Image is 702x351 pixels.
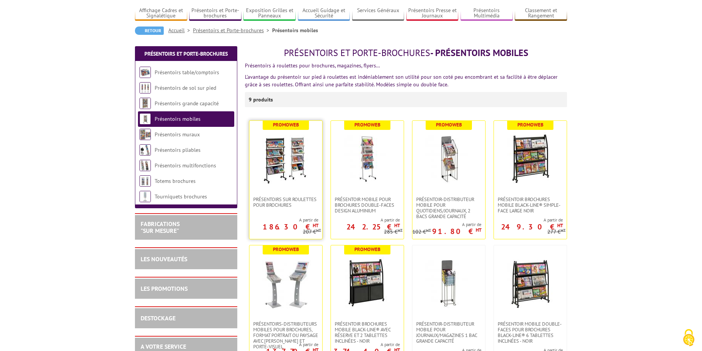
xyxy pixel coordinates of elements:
b: Promoweb [436,122,462,128]
span: A partir de [331,217,400,223]
a: Présentoirs Multimédia [461,7,513,20]
img: Présentoirs table/comptoirs [139,67,151,78]
p: 186.30 € [263,225,318,229]
a: Classement et Rangement [515,7,567,20]
img: Présentoir-distributeur mobile pour quotidiens/journaux, 2 bacs grande capacité [422,132,475,185]
img: Totems brochures [139,175,151,187]
span: Présentoirs et Porte-brochures [284,47,430,59]
a: LES PROMOTIONS [141,285,188,292]
b: Promoweb [273,122,299,128]
sup: HT [561,228,566,233]
span: A partir de [412,222,481,228]
a: Présentoirs sur roulettes pour brochures [249,197,322,208]
a: Présentoirs et Porte-brochures [144,50,228,57]
a: Présentoirs et Porte-brochures [193,27,272,34]
a: Services Généraux [352,7,404,20]
a: Présentoir-distributeur mobile pour quotidiens/journaux, 2 bacs grande capacité [412,197,485,219]
p: Présentoirs à roulettes pour brochures, magazines, flyers… [245,62,567,69]
h2: A votre service [141,343,232,350]
sup: HT [557,222,563,229]
a: Présentoirs Presse et Journaux [406,7,459,20]
img: Présentoirs sur roulettes pour brochures [259,132,312,185]
img: Présentoirs multifonctions [139,160,151,171]
li: Présentoirs mobiles [272,27,318,34]
h1: - Présentoirs mobiles [245,48,567,58]
p: 207 € [303,229,321,235]
a: Présentoirs de sol sur pied [155,84,216,91]
a: Présentoirs multifonctions [155,162,216,169]
span: A partir de [249,217,318,223]
a: Totems brochures [155,178,196,184]
a: Tourniquets brochures [155,193,207,200]
img: Présentoirs mobiles [139,113,151,125]
img: Présentoirs grande capacité [139,98,151,109]
img: Cookies (fenêtre modale) [679,328,698,347]
a: Présentoirs pliables [155,147,201,153]
span: A partir de [331,342,400,348]
a: Présentoirs mobiles [155,115,201,122]
sup: HT [394,222,400,229]
a: Présentoir Brochures mobile Black-Line® simple-face large noir [494,197,567,214]
img: Présentoir-Distributeur mobile pour journaux/magazines 1 bac grande capacité [422,257,475,310]
p: 285 € [384,229,403,235]
b: Promoweb [354,122,381,128]
sup: HT [313,222,318,229]
span: Présentoir mobile pour brochures double-faces Design aluminium [335,197,400,214]
b: Promoweb [517,122,544,128]
p: 91.80 € [432,229,481,234]
img: Tourniquets brochures [139,191,151,202]
a: Accueil [168,27,193,34]
a: Présentoirs-distributeurs mobiles pour brochures, format portrait ou paysage avec [PERSON_NAME] e... [249,321,322,349]
span: Présentoirs-distributeurs mobiles pour brochures, format portrait ou paysage avec [PERSON_NAME] e... [253,321,318,349]
a: Présentoirs et Porte-brochures [189,7,241,20]
a: FABRICATIONS"Sur Mesure" [141,220,180,234]
img: Présentoirs muraux [139,129,151,140]
p: L’avantage du présentoir sur pied à roulettes est indéniablement son utilité pour son coté peu en... [245,73,567,88]
img: Présentoir mobile pour brochures double-faces Design aluminium [341,132,394,185]
img: Présentoir brochures mobile Black-Line® avec réserve et 2 tablettes inclinées - NOIR [345,257,390,310]
b: Promoweb [273,246,299,253]
p: 249.30 € [501,225,563,229]
a: Présentoirs grande capacité [155,100,219,107]
sup: HT [426,228,431,233]
a: Présentoir-Distributeur mobile pour journaux/magazines 1 bac grande capacité [412,321,485,344]
img: Présentoir mobile double-faces pour brochures Black-Line® 6 tablettes inclinées - NOIR [504,257,557,310]
a: Accueil Guidage et Sécurité [298,7,350,20]
img: Présentoirs de sol sur pied [139,82,151,94]
a: Présentoirs muraux [155,131,200,138]
sup: HT [476,227,481,233]
a: Présentoir mobile pour brochures double-faces Design aluminium [331,197,404,214]
p: 277 € [547,229,566,235]
p: 102 € [412,229,431,235]
span: Présentoir mobile double-faces pour brochures Black-Line® 6 tablettes inclinées - NOIR [498,321,563,344]
span: Présentoir Brochures mobile Black-Line® simple-face large noir [498,197,563,214]
a: LES NOUVEAUTÉS [141,255,187,263]
a: Présentoir brochures mobile Black-Line® avec réserve et 2 tablettes inclinées - NOIR [331,321,404,344]
sup: HT [316,228,321,233]
a: Exposition Grilles et Panneaux [243,7,296,20]
span: Présentoir brochures mobile Black-Line® avec réserve et 2 tablettes inclinées - NOIR [335,321,400,344]
a: Retour [135,27,164,35]
a: Présentoirs table/comptoirs [155,69,219,76]
span: A partir de [494,217,563,223]
img: Présentoirs pliables [139,144,151,156]
b: Promoweb [354,246,381,253]
span: A partir de [249,342,318,348]
p: 9 produits [249,92,277,107]
a: Affichage Cadres et Signalétique [135,7,187,20]
span: Présentoirs sur roulettes pour brochures [253,197,318,208]
a: Présentoir mobile double-faces pour brochures Black-Line® 6 tablettes inclinées - NOIR [494,321,567,344]
a: DESTOCKAGE [141,314,175,322]
sup: HT [398,228,403,233]
span: Présentoir-Distributeur mobile pour journaux/magazines 1 bac grande capacité [416,321,481,344]
span: Présentoir-distributeur mobile pour quotidiens/journaux, 2 bacs grande capacité [416,197,481,219]
button: Cookies (fenêtre modale) [675,325,702,351]
img: Présentoirs-distributeurs mobiles pour brochures, format portrait ou paysage avec capot et porte-... [259,257,312,310]
p: 242.25 € [346,225,400,229]
img: Présentoir Brochures mobile Black-Line® simple-face large noir [504,132,557,185]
